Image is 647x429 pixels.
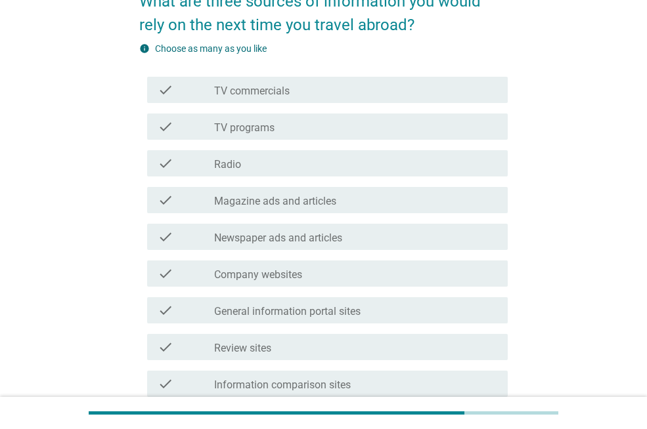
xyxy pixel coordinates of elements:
i: info [139,43,150,54]
i: check [158,119,173,134]
i: check [158,339,173,355]
label: Newspaper ads and articles [214,232,342,245]
i: check [158,82,173,98]
label: Information comparison sites [214,378,351,392]
label: TV programs [214,121,275,134]
i: check [158,155,173,171]
label: TV commercials [214,85,290,98]
i: check [158,376,173,392]
label: Radio [214,158,241,171]
i: check [158,302,173,318]
i: check [158,229,173,245]
i: check [158,192,173,208]
i: check [158,266,173,281]
label: Company websites [214,268,302,281]
label: Choose as many as you like [155,43,267,54]
label: Magazine ads and articles [214,195,336,208]
label: Review sites [214,342,271,355]
label: General information portal sites [214,305,361,318]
